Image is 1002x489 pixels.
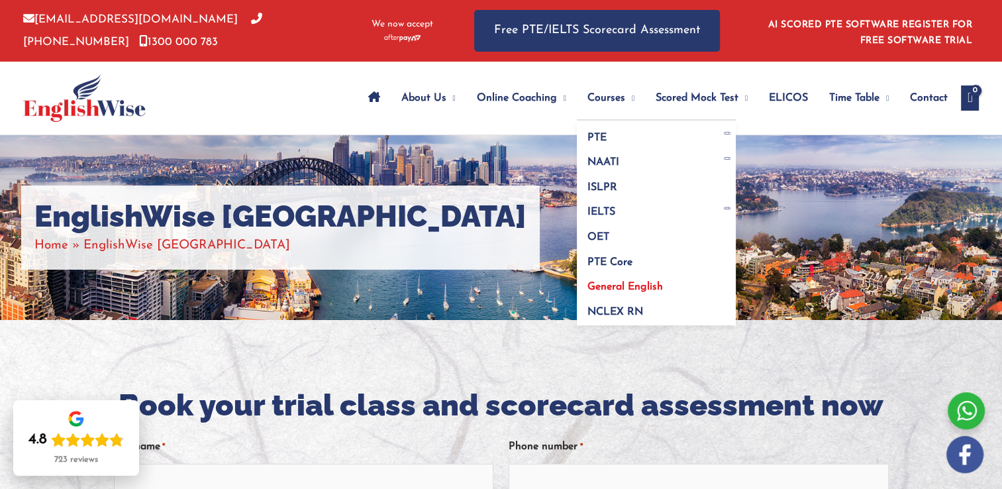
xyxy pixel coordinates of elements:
span: About Us [401,75,446,121]
a: AI SCORED PTE SOFTWARE REGISTER FOR FREE SOFTWARE TRIAL [768,20,973,46]
a: CoursesMenu Toggle [577,75,645,121]
div: 723 reviews [54,455,98,465]
aside: Header Widget 1 [760,9,979,52]
img: white-facebook.png [946,436,983,473]
div: 4.8 [28,431,47,449]
a: View Shopping Cart, empty [961,85,979,111]
span: Menu Toggle [879,75,889,121]
a: Scored Mock TestMenu Toggle [645,75,758,121]
span: IELTS [587,207,615,217]
span: Menu Toggle [557,75,566,121]
a: Free PTE/IELTS Scorecard Assessment [474,10,720,52]
span: Time Table [829,75,879,121]
h2: Book your trial class and scorecard assessment now [114,386,889,425]
span: Courses [587,75,625,121]
span: General English [587,282,663,292]
span: OET [587,232,609,243]
span: Menu Toggle [721,157,736,160]
span: ELICOS [769,75,808,121]
span: EnglishWise [GEOGRAPHIC_DATA] [83,239,290,252]
label: Full name [114,436,165,458]
span: We now accept [372,18,433,31]
nav: Site Navigation: Main Menu [358,75,948,121]
span: Contact [910,75,948,121]
nav: Breadcrumbs [34,235,526,256]
img: cropped-ew-logo [23,74,146,122]
a: Time TableMenu Toggle [819,75,899,121]
span: Online Coaching [477,75,557,121]
a: 1300 000 783 [139,36,218,48]
a: OET [577,221,736,246]
span: Menu Toggle [738,75,748,121]
a: PTE Core [577,245,736,270]
a: IELTSMenu Toggle [577,195,736,221]
span: Menu Toggle [721,132,736,135]
img: Afterpay-Logo [384,34,421,42]
a: Online CoachingMenu Toggle [466,75,577,121]
a: About UsMenu Toggle [391,75,466,121]
a: General English [577,270,736,296]
span: Scored Mock Test [656,75,738,121]
span: Menu Toggle [446,75,456,121]
a: PTEMenu Toggle [577,121,736,146]
a: [EMAIL_ADDRESS][DOMAIN_NAME] [23,14,238,25]
span: NAATI [587,157,619,168]
label: Phone number [509,436,582,458]
a: ELICOS [758,75,819,121]
div: Rating: 4.8 out of 5 [28,431,124,449]
span: Menu Toggle [721,207,736,209]
a: NAATIMenu Toggle [577,146,736,171]
a: NCLEX RN [577,295,736,325]
span: PTE [587,133,607,143]
span: ISLPR [587,182,617,193]
h1: EnglishWise [GEOGRAPHIC_DATA] [34,199,526,235]
a: [PHONE_NUMBER] [23,14,262,47]
span: PTE Core [587,257,632,268]
a: Home [34,239,68,252]
a: Contact [899,75,948,121]
span: Menu Toggle [625,75,634,121]
a: ISLPR [577,170,736,195]
span: NCLEX RN [587,307,643,317]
